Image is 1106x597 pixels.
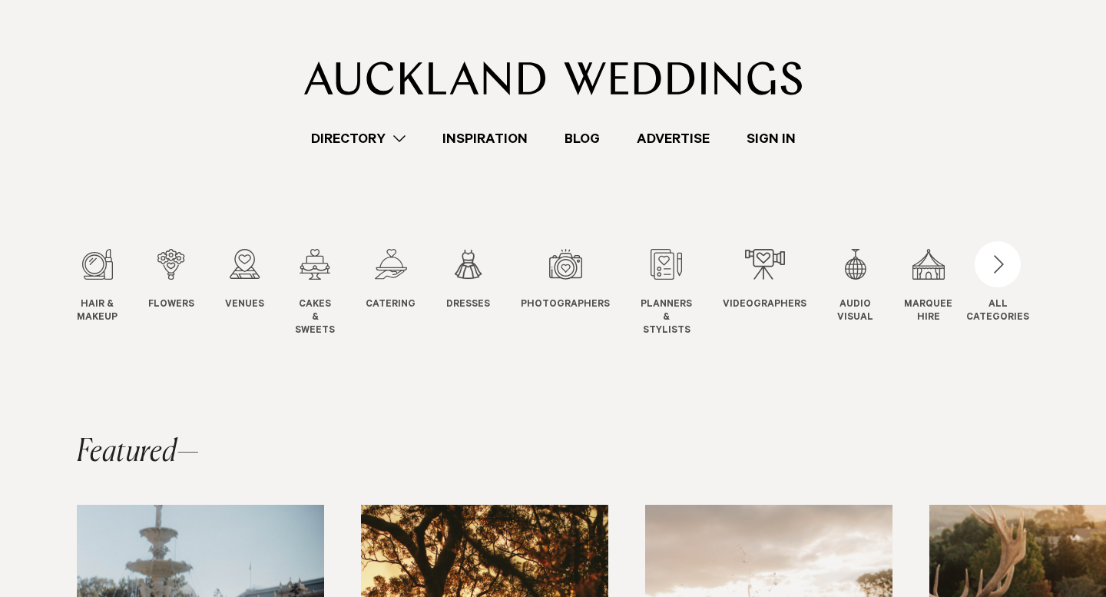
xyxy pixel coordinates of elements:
a: Advertise [618,128,728,149]
a: Inspiration [424,128,546,149]
swiper-slide: 11 / 12 [904,249,983,337]
swiper-slide: 3 / 12 [225,249,295,337]
a: Cakes & Sweets [295,249,335,337]
a: Sign In [728,128,814,149]
img: Auckland Weddings Logo [304,61,803,95]
a: Planners & Stylists [641,249,692,337]
span: Marquee Hire [904,299,952,325]
swiper-slide: 10 / 12 [837,249,904,337]
a: Hair & Makeup [77,249,118,325]
button: ALLCATEGORIES [966,249,1029,321]
swiper-slide: 8 / 12 [641,249,723,337]
swiper-slide: 4 / 12 [295,249,366,337]
a: Directory [293,128,424,149]
swiper-slide: 9 / 12 [723,249,837,337]
a: Photographers [521,249,610,312]
a: Videographers [723,249,806,312]
swiper-slide: 5 / 12 [366,249,446,337]
a: Marquee Hire [904,249,952,325]
span: Cakes & Sweets [295,299,335,337]
span: Photographers [521,299,610,312]
swiper-slide: 7 / 12 [521,249,641,337]
h2: Featured [77,437,200,468]
span: Hair & Makeup [77,299,118,325]
a: Audio Visual [837,249,873,325]
span: Dresses [446,299,490,312]
span: Audio Visual [837,299,873,325]
a: Venues [225,249,264,312]
swiper-slide: 2 / 12 [148,249,225,337]
a: Flowers [148,249,194,312]
a: Blog [546,128,618,149]
span: Videographers [723,299,806,312]
span: Flowers [148,299,194,312]
swiper-slide: 1 / 12 [77,249,148,337]
span: Planners & Stylists [641,299,692,337]
a: Catering [366,249,416,312]
a: Dresses [446,249,490,312]
div: ALL CATEGORIES [966,299,1029,325]
span: Catering [366,299,416,312]
span: Venues [225,299,264,312]
swiper-slide: 6 / 12 [446,249,521,337]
